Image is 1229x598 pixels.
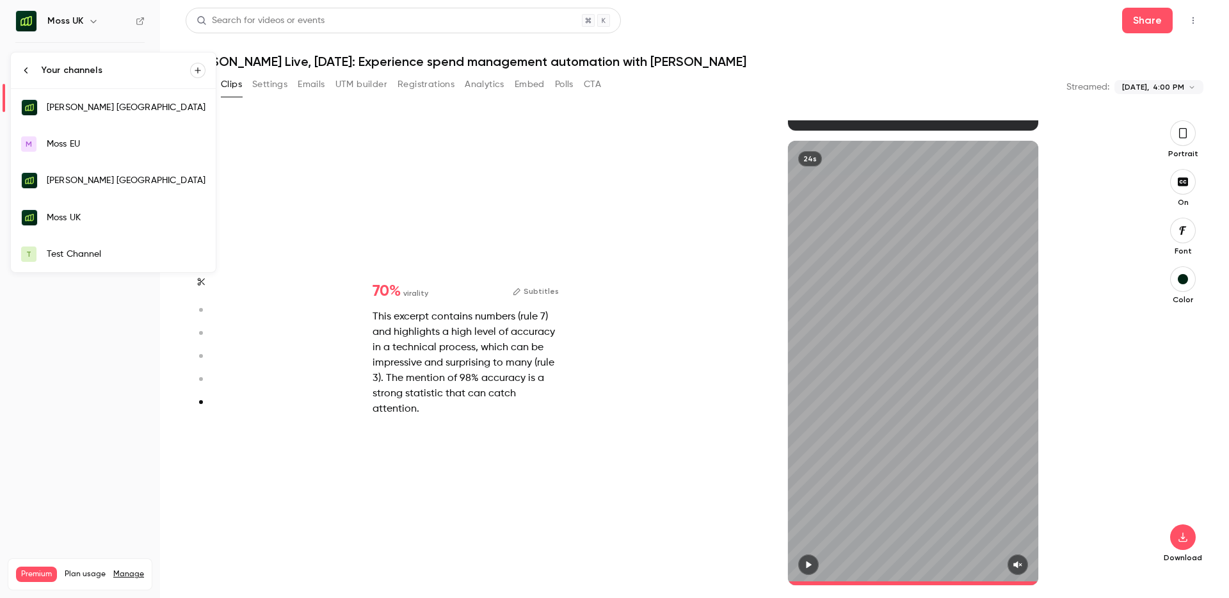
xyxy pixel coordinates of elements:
div: Your channels [42,64,190,77]
div: [PERSON_NAME] [GEOGRAPHIC_DATA] [47,174,205,187]
img: Moss Nederland [22,173,37,188]
div: Test Channel [47,248,205,261]
span: M [26,138,32,150]
div: [PERSON_NAME] [GEOGRAPHIC_DATA] [47,101,205,114]
img: Moss Deutschland [22,100,37,115]
div: Moss UK [47,211,205,224]
div: Moss EU [47,138,205,150]
img: Moss UK [22,210,37,225]
span: T [26,248,31,260]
